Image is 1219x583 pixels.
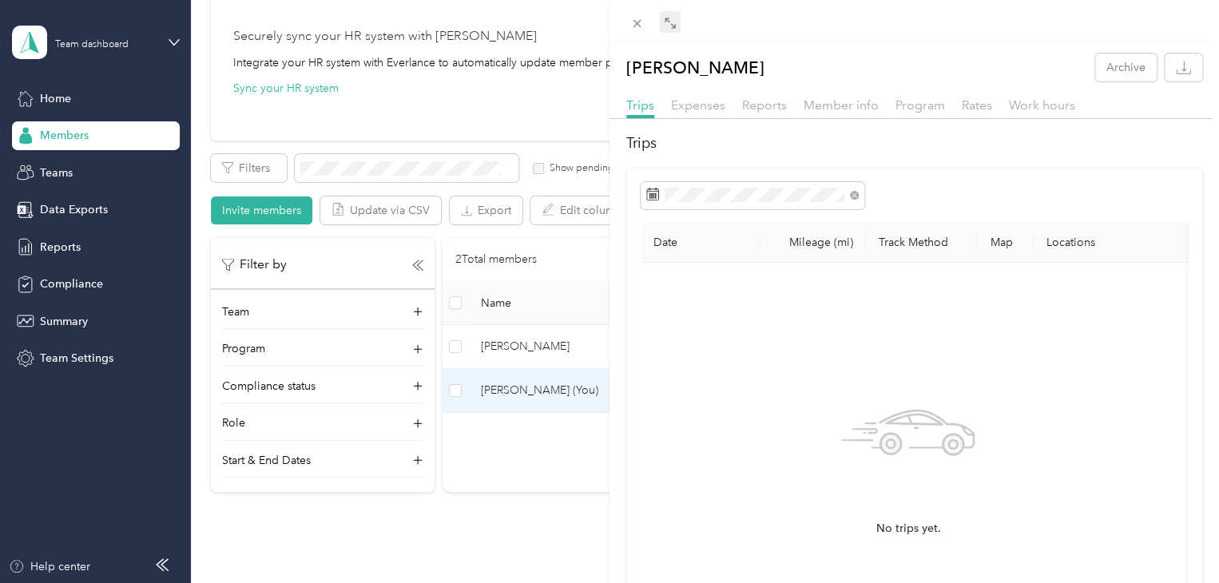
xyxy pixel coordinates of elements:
[760,223,866,263] th: Mileage (mi)
[1095,54,1157,81] button: Archive
[1009,97,1075,113] span: Work hours
[671,97,725,113] span: Expenses
[742,97,787,113] span: Reports
[876,520,941,537] span: No trips yet.
[866,223,978,263] th: Track Method
[1130,494,1219,583] iframe: Everlance-gr Chat Button Frame
[804,97,879,113] span: Member info
[962,97,992,113] span: Rates
[626,97,654,113] span: Trips
[626,54,764,81] p: [PERSON_NAME]
[895,97,945,113] span: Program
[978,223,1034,263] th: Map
[626,133,1202,154] h2: Trips
[641,223,760,263] th: Date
